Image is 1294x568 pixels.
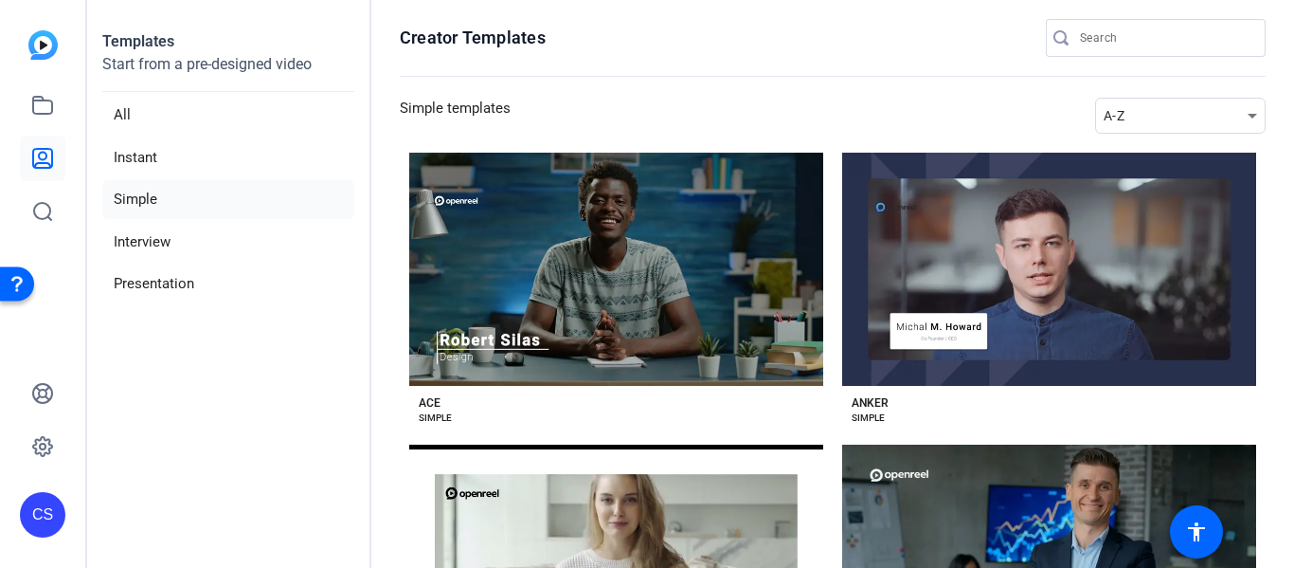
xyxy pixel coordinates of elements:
[102,96,354,135] li: All
[102,223,354,262] li: Interview
[102,138,354,177] li: Instant
[20,492,65,538] div: CS
[1080,27,1250,49] input: Search
[102,180,354,219] li: Simple
[852,395,889,411] div: ANKER
[419,411,452,426] div: SIMPLE
[852,411,885,426] div: SIMPLE
[842,153,1256,386] button: Template image
[1104,108,1124,123] span: A-Z
[102,265,354,303] li: Presentation
[1185,521,1208,543] mat-icon: accessibility
[409,153,823,386] button: Template image
[400,27,546,49] h1: Creator Templates
[102,32,174,50] strong: Templates
[102,53,354,92] p: Start from a pre-designed video
[400,98,511,134] h3: Simple templates
[28,30,58,60] img: blue-gradient.svg
[419,395,440,411] div: ACE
